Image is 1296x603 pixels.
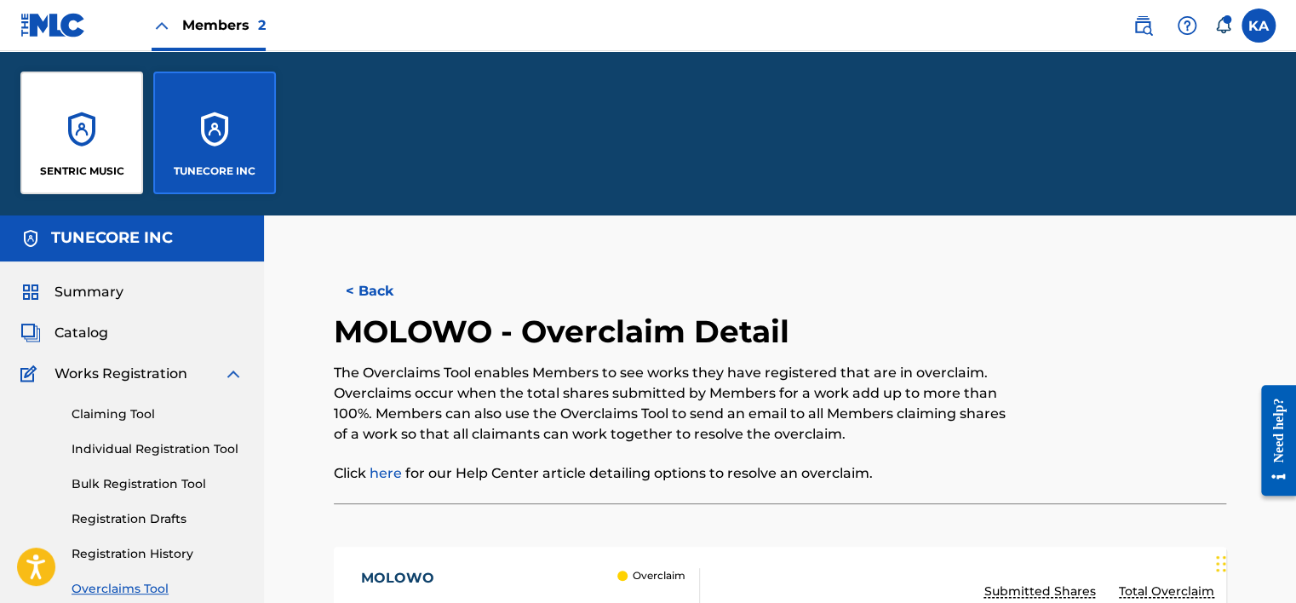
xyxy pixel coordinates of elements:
[1170,9,1204,43] div: Help
[20,282,123,302] a: SummarySummary
[1211,521,1296,603] iframe: Chat Widget
[983,583,1099,600] p: Submitted Shares
[40,164,124,179] p: SENTRIC MUSIC
[1216,538,1226,589] div: Drag
[20,282,41,302] img: Summary
[51,228,173,248] h5: TUNECORE INC
[20,13,86,37] img: MLC Logo
[72,405,244,423] a: Claiming Tool
[152,15,172,36] img: Close
[361,568,516,589] div: MOLOWO
[1133,15,1153,36] img: search
[72,545,244,563] a: Registration History
[174,164,255,179] p: TUNECORE INC
[334,463,1021,484] p: Click for our Help Center article detailing options to resolve an overclaim.
[334,270,436,313] button: < Back
[54,282,123,302] span: Summary
[334,363,1021,445] p: The Overclaims Tool enables Members to see works they have registered that are in overclaim. Over...
[182,15,266,35] span: Members
[1248,372,1296,509] iframe: Resource Center
[20,228,41,249] img: Accounts
[20,72,143,194] a: AccountsSENTRIC MUSIC
[20,323,108,343] a: CatalogCatalog
[20,323,41,343] img: Catalog
[72,475,244,493] a: Bulk Registration Tool
[72,510,244,528] a: Registration Drafts
[1214,17,1231,34] div: Notifications
[54,364,187,384] span: Works Registration
[1242,9,1276,43] div: User Menu
[20,364,43,384] img: Works Registration
[1177,15,1197,36] img: help
[1119,583,1219,600] p: Total Overclaim
[153,72,276,194] a: AccountsTUNECORE INC
[633,568,685,583] p: Overclaim
[1126,9,1160,43] a: Public Search
[72,580,244,598] a: Overclaims Tool
[223,364,244,384] img: expand
[334,313,798,351] h2: MOLOWO - Overclaim Detail
[370,465,402,481] a: here
[258,17,266,33] span: 2
[72,440,244,458] a: Individual Registration Tool
[54,323,108,343] span: Catalog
